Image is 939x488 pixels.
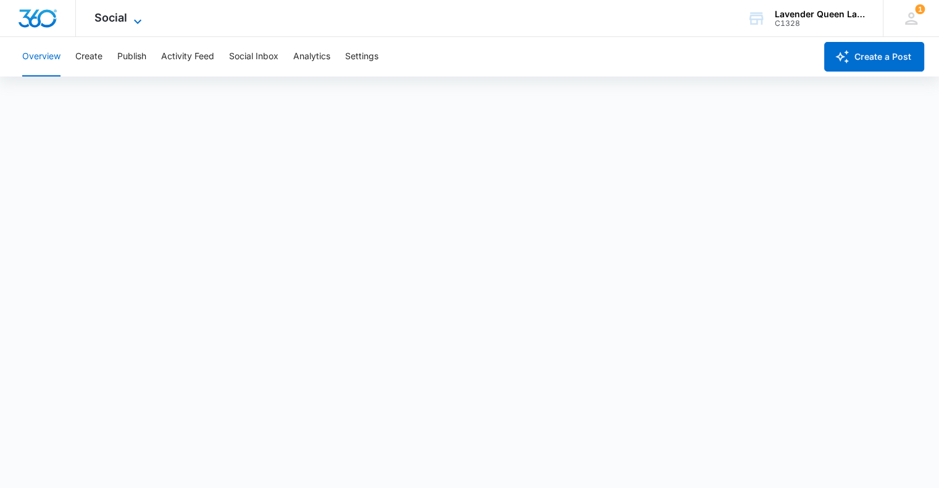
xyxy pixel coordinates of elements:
div: account id [775,19,865,28]
span: 1 [915,4,925,14]
button: Activity Feed [161,37,214,77]
button: Publish [117,37,146,77]
button: Social Inbox [229,37,278,77]
button: Analytics [293,37,330,77]
button: Create a Post [824,42,924,72]
button: Settings [345,37,378,77]
button: Create [75,37,102,77]
div: notifications count [915,4,925,14]
button: Overview [22,37,61,77]
div: account name [775,9,865,19]
span: Social [94,11,127,24]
